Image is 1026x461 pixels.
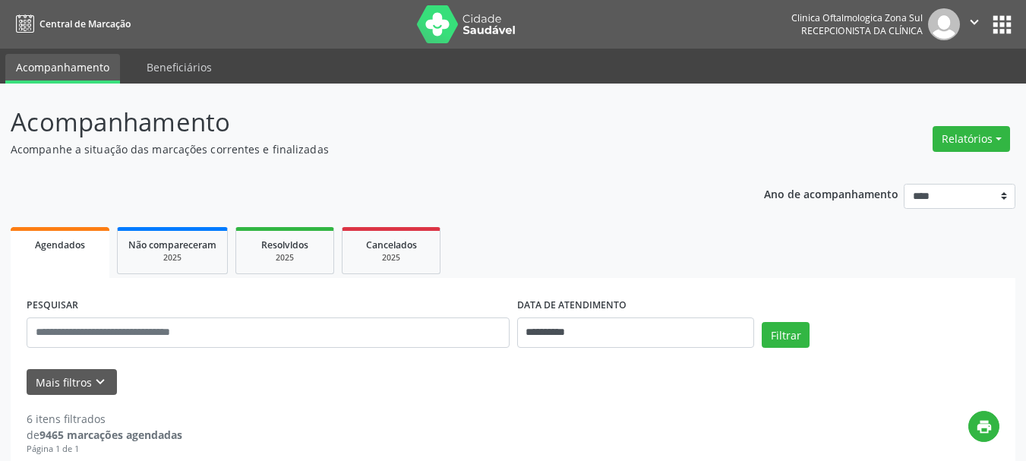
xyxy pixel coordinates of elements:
img: img [928,8,960,40]
i: print [976,418,993,435]
button: apps [989,11,1015,38]
div: 2025 [128,252,216,264]
button: print [968,411,999,442]
a: Beneficiários [136,54,223,81]
div: 6 itens filtrados [27,411,182,427]
button: Mais filtroskeyboard_arrow_down [27,369,117,396]
div: Clinica Oftalmologica Zona Sul [791,11,923,24]
p: Acompanhamento [11,103,714,141]
button: Relatórios [933,126,1010,152]
span: Não compareceram [128,238,216,251]
label: DATA DE ATENDIMENTO [517,294,627,317]
p: Acompanhe a situação das marcações correntes e finalizadas [11,141,714,157]
span: Agendados [35,238,85,251]
span: Recepcionista da clínica [801,24,923,37]
div: Página 1 de 1 [27,443,182,456]
label: PESQUISAR [27,294,78,317]
a: Central de Marcação [11,11,131,36]
span: Resolvidos [261,238,308,251]
div: 2025 [247,252,323,264]
span: Central de Marcação [39,17,131,30]
button:  [960,8,989,40]
p: Ano de acompanhamento [764,184,898,203]
span: Cancelados [366,238,417,251]
div: 2025 [353,252,429,264]
a: Acompanhamento [5,54,120,84]
i: keyboard_arrow_down [92,374,109,390]
button: Filtrar [762,322,810,348]
strong: 9465 marcações agendadas [39,428,182,442]
div: de [27,427,182,443]
i:  [966,14,983,30]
